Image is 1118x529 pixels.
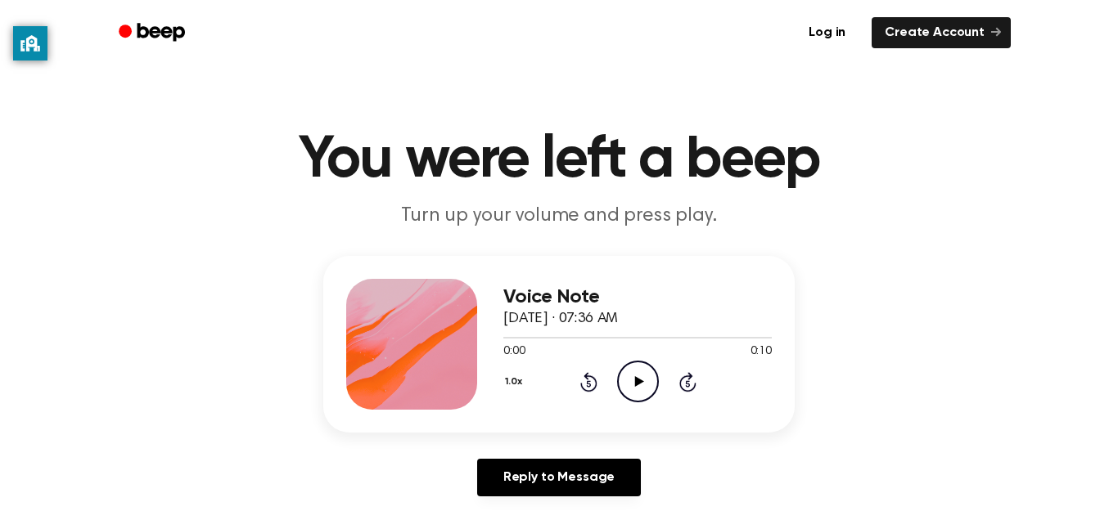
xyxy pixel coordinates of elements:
[503,343,525,361] span: 0:00
[751,343,772,361] span: 0:10
[140,131,978,190] h1: You were left a beep
[107,17,200,49] a: Beep
[792,14,862,52] a: Log in
[477,459,641,496] a: Reply to Message
[503,312,618,326] span: [DATE] · 07:36 AM
[13,26,47,61] button: privacy banner
[245,203,873,230] p: Turn up your volume and press play.
[872,17,1011,48] a: Create Account
[503,368,528,396] button: 1.0x
[503,286,772,308] h3: Voice Note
